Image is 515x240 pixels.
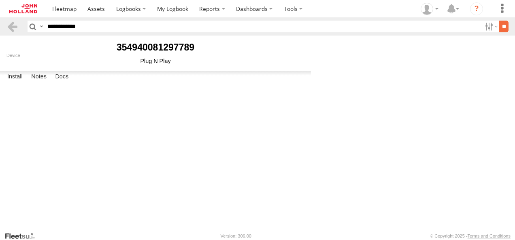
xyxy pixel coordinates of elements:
label: Docs [51,71,72,82]
label: Search Filter Options [482,21,499,32]
img: jhg-logo.svg [9,4,37,13]
label: Notes [27,71,51,82]
div: Plug N Play [6,58,304,64]
a: Return to Dashboard [2,2,45,15]
div: Device [6,53,304,58]
div: © Copyright 2025 - [430,234,511,238]
a: Back to previous Page [6,21,18,32]
div: Adam Dippie [418,3,441,15]
i: ? [470,2,483,15]
a: Terms and Conditions [468,234,511,238]
label: Search Query [38,21,45,32]
a: Visit our Website [4,232,42,240]
div: Version: 306.00 [221,234,251,238]
label: Install [3,71,27,82]
b: 354940081297789 [117,42,194,53]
